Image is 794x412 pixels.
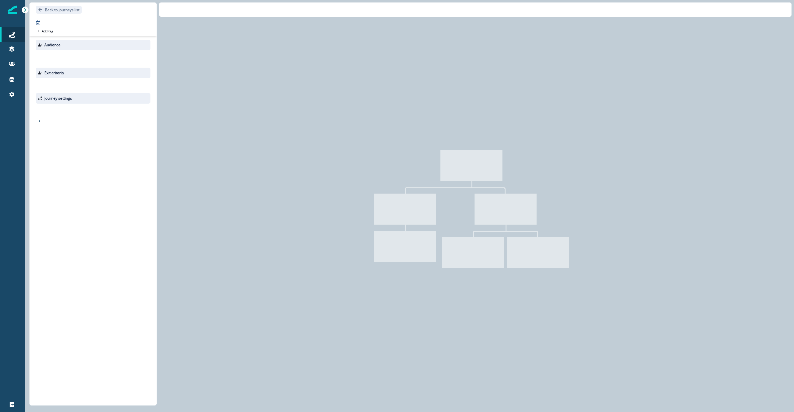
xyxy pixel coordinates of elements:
button: Add tag [36,29,54,34]
p: Add tag [42,29,53,33]
p: Audience [44,42,60,48]
img: Inflection [8,6,17,14]
p: Journey settings [44,96,72,101]
p: Back to journeys list [45,7,79,12]
p: Exit criteria [44,70,64,76]
button: Go back [36,6,82,14]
